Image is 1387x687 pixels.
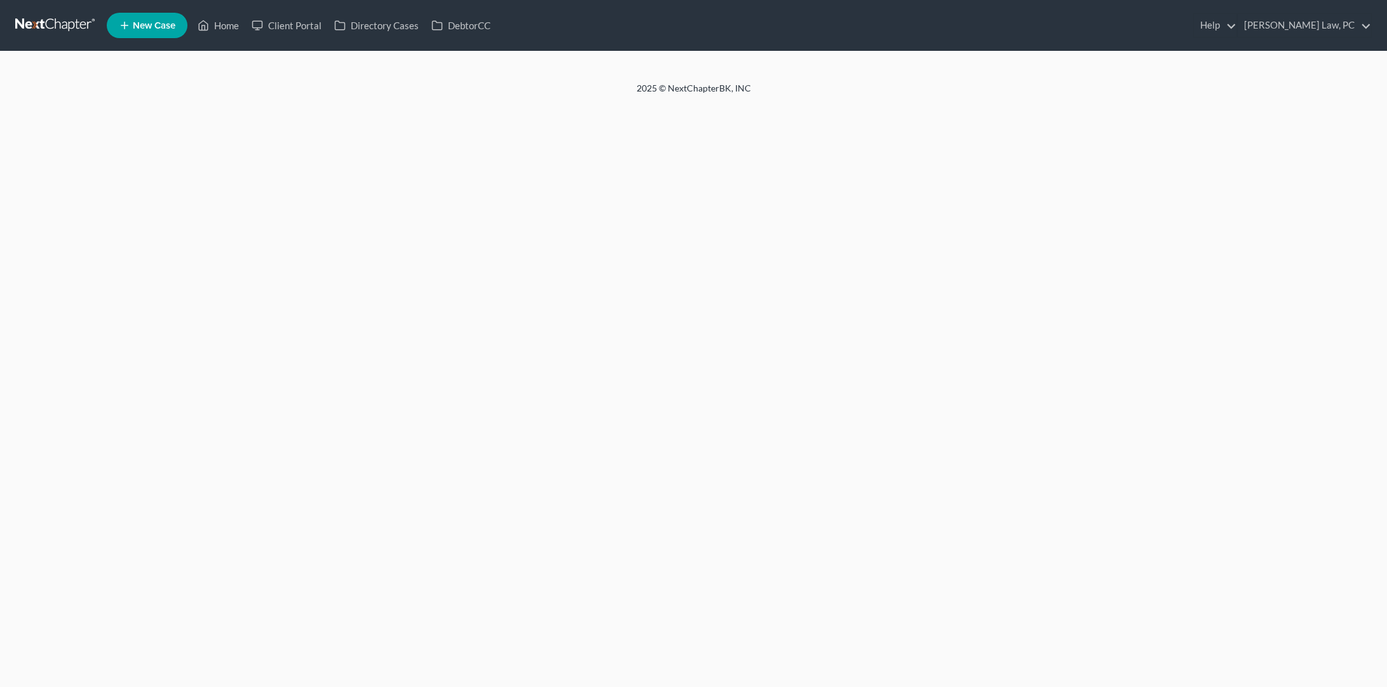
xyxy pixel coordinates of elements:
[1194,14,1236,37] a: Help
[425,14,497,37] a: DebtorCC
[107,13,187,38] new-legal-case-button: New Case
[1238,14,1371,37] a: [PERSON_NAME] Law, PC
[191,14,245,37] a: Home
[328,14,425,37] a: Directory Cases
[332,82,1056,105] div: 2025 © NextChapterBK, INC
[245,14,328,37] a: Client Portal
